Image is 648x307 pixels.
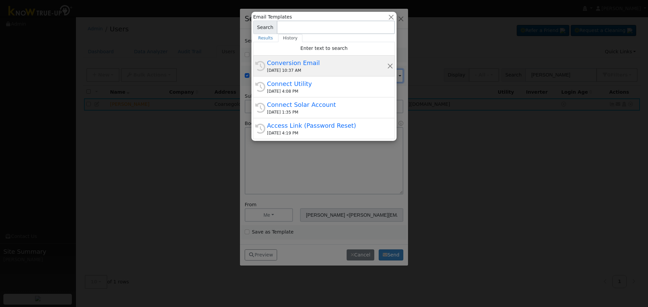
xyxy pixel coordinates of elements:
button: Remove this history [387,62,394,69]
a: History [278,34,303,42]
div: Connect Utility [267,79,387,88]
span: Search [253,21,277,34]
a: Results [253,34,278,42]
div: Access Link (Password Reset) [267,121,387,130]
div: Connect Solar Account [267,100,387,109]
div: [DATE] 4:19 PM [267,130,387,136]
div: [DATE] 4:08 PM [267,88,387,94]
i: History [255,82,265,92]
span: Email Templates [253,13,292,21]
div: [DATE] 10:37 AM [267,67,387,73]
i: History [255,61,265,71]
i: History [255,103,265,113]
i: History [255,124,265,134]
div: [DATE] 1:35 PM [267,109,387,115]
div: Conversion Email [267,58,387,67]
span: Enter text to search [300,45,348,51]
